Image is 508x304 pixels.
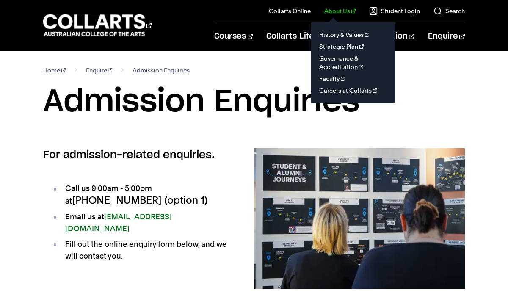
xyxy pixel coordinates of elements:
a: Strategic Plan [317,41,389,53]
a: Enquire [86,64,113,76]
a: Courses [214,22,253,50]
li: Email us at [52,211,227,235]
a: Collarts Life [266,22,321,50]
a: Search [433,7,465,15]
div: Go to homepage [43,13,152,37]
a: Enquire [428,22,465,50]
a: Careers at Collarts [317,85,389,97]
a: About Us [324,7,356,15]
li: Call us 9:00am - 5:00pm at [52,182,227,207]
a: Governance & Accreditation [317,53,389,73]
a: [EMAIL_ADDRESS][DOMAIN_NAME] [65,212,172,233]
span: [PHONE_NUMBER] (option 1) [72,194,208,206]
h1: Admission Enquiries [43,83,465,121]
h2: For admission-related enquiries. [43,148,227,162]
li: Fill out the online enquiry form below, and we will contact you. [52,238,227,262]
a: Student Login [369,7,420,15]
a: Collarts Online [269,7,311,15]
span: Admission Enquiries [133,64,190,76]
a: Home [43,64,66,76]
a: History & Values [317,29,389,41]
a: Faculty [317,73,389,85]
